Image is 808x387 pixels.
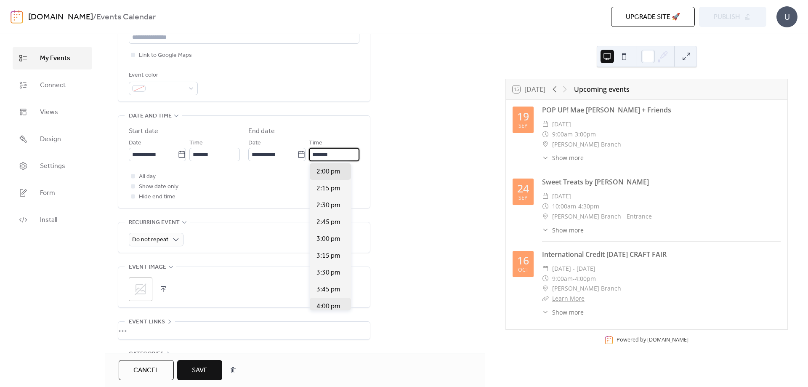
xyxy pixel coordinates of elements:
div: ; [129,278,152,301]
div: Sep [518,195,528,201]
span: Show more [552,153,584,162]
span: 2:15 pm [316,184,340,194]
div: Powered by [617,336,688,344]
div: Event color [129,70,196,80]
span: Show more [552,226,584,235]
button: ​Show more [542,226,584,235]
div: POP UP! Mae [PERSON_NAME] + Friends [542,105,781,115]
span: Date [129,138,141,148]
span: 4:00 pm [316,302,340,312]
a: Form [13,181,92,204]
span: Cancel [133,366,159,376]
span: Install [40,215,57,225]
span: Settings [40,161,65,171]
div: ​ [542,294,549,304]
span: Categories [129,349,164,359]
div: ​ [542,201,549,211]
span: 3:00pm [575,129,596,139]
span: Design [40,134,61,144]
div: ​ [542,274,549,284]
b: Events Calendar [96,9,156,25]
span: Views [40,107,58,117]
span: Save [192,366,207,376]
span: 3:45 pm [316,285,340,295]
div: ​ [542,119,549,129]
div: 16 [517,255,529,266]
button: Upgrade site 🚀 [611,7,695,27]
div: ​ [542,191,549,201]
span: 3:00 pm [316,234,340,244]
span: Show date only [139,182,178,192]
span: 4:00pm [575,274,596,284]
span: [PERSON_NAME] Branch [552,139,621,149]
button: Save [177,360,222,380]
span: All day [139,172,156,182]
span: Time [309,138,322,148]
span: Date and time [129,111,172,121]
span: [PERSON_NAME] Branch [552,283,621,294]
div: ​ [542,153,549,162]
span: [DATE] [552,119,571,129]
div: ••• [118,322,370,339]
a: Design [13,128,92,150]
span: 9:00am [552,129,573,139]
div: ​ [542,129,549,139]
button: Cancel [119,360,174,380]
span: 4:30pm [578,201,599,211]
div: ​ [542,226,549,235]
button: ​Show more [542,308,584,317]
div: ​ [542,308,549,317]
div: U [776,6,797,27]
span: 2:30 pm [316,200,340,211]
span: [DATE] - [DATE] [552,264,595,274]
button: ​Show more [542,153,584,162]
span: - [573,129,575,139]
a: Learn More [552,294,585,302]
span: Hide end time [139,192,175,202]
div: Upcoming events [574,84,630,94]
span: Connect [40,80,66,91]
div: ​ [542,264,549,274]
b: / [93,9,96,25]
span: 3:15 pm [316,251,340,261]
div: ​ [542,139,549,149]
div: Sweet Treats by [PERSON_NAME] [542,177,781,187]
a: Settings [13,155,92,177]
span: 10:00am [552,201,576,211]
span: Event image [129,262,166,272]
span: 3:30 pm [316,268,340,278]
div: Sep [518,123,528,129]
span: 9:00am [552,274,573,284]
div: ​ [542,211,549,222]
span: Do not repeat [132,234,168,246]
a: Views [13,101,92,123]
span: Upgrade site 🚀 [626,12,680,22]
span: - [576,201,578,211]
a: Connect [13,74,92,96]
span: My Events [40,53,70,64]
span: Time [189,138,203,148]
span: Event links [129,317,165,327]
img: logo [11,10,23,24]
div: End date [248,126,275,136]
a: My Events [13,47,92,69]
span: 2:45 pm [316,217,340,227]
div: ​ [542,283,549,294]
span: Recurring event [129,218,180,228]
div: Oct [518,267,529,273]
a: [DOMAIN_NAME] [28,9,93,25]
span: Link to Google Maps [139,51,192,61]
span: - [573,274,575,284]
span: [PERSON_NAME] Branch - Entrance [552,211,652,222]
div: Start date [129,126,158,136]
span: Form [40,188,55,198]
span: Date [248,138,261,148]
span: 2:00 pm [316,167,340,177]
a: [DOMAIN_NAME] [647,336,688,344]
div: 24 [517,183,529,194]
div: 19 [517,111,529,122]
span: [DATE] [552,191,571,201]
span: Show more [552,308,584,317]
a: International Credit [DATE] CRAFT FAIR [542,250,667,259]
